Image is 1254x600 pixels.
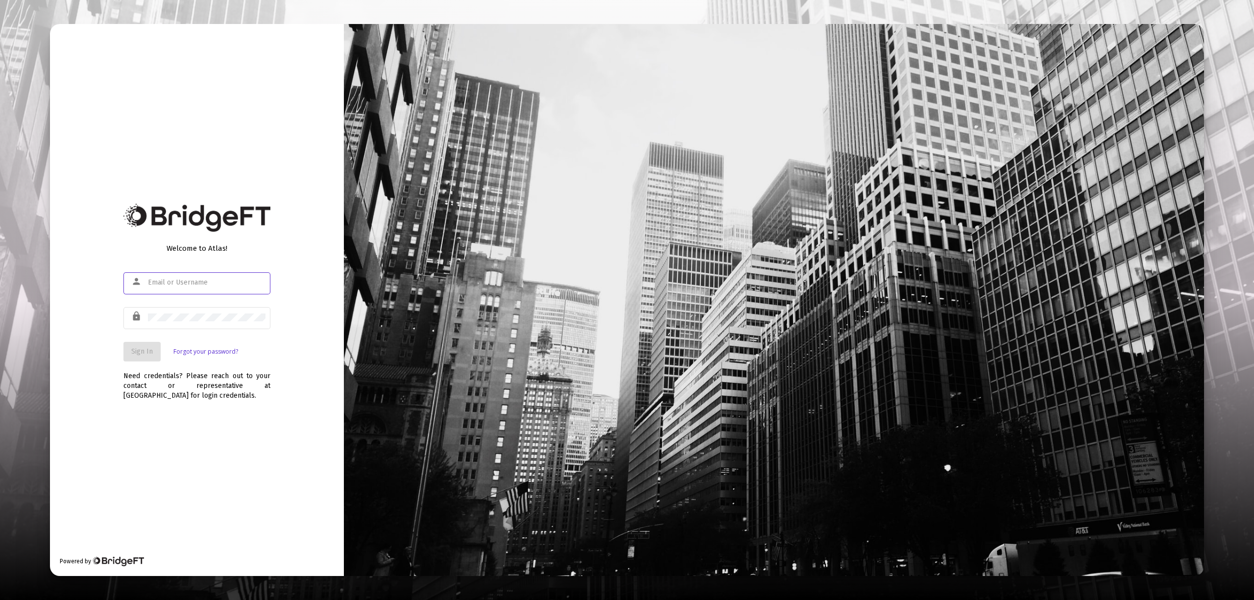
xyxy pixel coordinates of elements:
[173,347,238,357] a: Forgot your password?
[123,243,270,253] div: Welcome to Atlas!
[123,204,270,232] img: Bridge Financial Technology Logo
[60,556,144,566] div: Powered by
[123,342,161,361] button: Sign In
[148,279,265,287] input: Email or Username
[123,361,270,401] div: Need credentials? Please reach out to your contact or representative at [GEOGRAPHIC_DATA] for log...
[131,276,143,288] mat-icon: person
[92,556,144,566] img: Bridge Financial Technology Logo
[131,347,153,356] span: Sign In
[131,311,143,322] mat-icon: lock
